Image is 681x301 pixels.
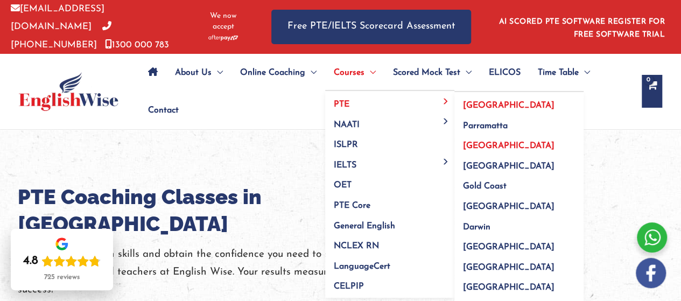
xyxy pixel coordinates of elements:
[23,254,101,269] div: Rating: 4.8 out of 5
[334,181,352,190] span: OET
[440,159,452,165] span: Menu Toggle
[463,122,508,130] span: Parramatta
[454,234,584,254] a: [GEOGRAPHIC_DATA]
[384,54,480,92] a: Scored Mock TestMenu Toggle
[454,213,584,234] a: Darwin
[463,223,490,232] span: Darwin
[440,118,452,124] span: Menu Toggle
[325,192,454,213] a: PTE Core
[493,9,670,44] aside: Header Widget 1
[271,10,471,44] a: Free PTE/IELTS Scorecard Assessment
[393,54,460,92] span: Scored Mock Test
[325,131,454,152] a: ISLPR
[325,54,384,92] a: CoursesMenu Toggle
[325,111,454,131] a: NAATIMenu Toggle
[489,54,521,92] span: ELICOS
[499,18,665,39] a: AI SCORED PTE SOFTWARE REGISTER FOR FREE SOFTWARE TRIAL
[454,112,584,132] a: Parramatta
[454,92,584,113] a: [GEOGRAPHIC_DATA]
[305,54,317,92] span: Menu Toggle
[23,254,38,269] div: 4.8
[325,172,454,192] a: OET
[579,54,590,92] span: Menu Toggle
[463,263,554,272] span: [GEOGRAPHIC_DATA]
[325,91,454,111] a: PTEMenu Toggle
[334,141,358,149] span: ISLPR
[325,273,454,298] a: CELPIP
[18,184,395,237] h1: PTE Coaching Classes in [GEOGRAPHIC_DATA]
[105,40,169,50] a: 1300 000 783
[212,54,223,92] span: Menu Toggle
[325,233,454,253] a: NCLEX RN
[334,121,360,129] span: NAATI
[166,54,231,92] a: About UsMenu Toggle
[463,101,554,110] span: [GEOGRAPHIC_DATA]
[454,274,584,295] a: [GEOGRAPHIC_DATA]
[334,222,395,230] span: General English
[642,75,662,108] a: View Shopping Cart, empty
[175,54,212,92] span: About Us
[538,54,579,92] span: Time Table
[11,4,104,31] a: [EMAIL_ADDRESS][DOMAIN_NAME]
[636,258,666,288] img: white-facebook.png
[325,253,454,273] a: LanguageCert
[139,54,631,129] nav: Site Navigation: Main Menu
[148,92,179,129] span: Contact
[463,182,507,191] span: Gold Coast
[19,72,118,111] img: cropped-ew-logo
[454,173,584,193] a: Gold Coast
[463,243,554,251] span: [GEOGRAPHIC_DATA]
[325,212,454,233] a: General English
[240,54,305,92] span: Online Coaching
[460,54,472,92] span: Menu Toggle
[334,282,364,291] span: CELPIP
[480,54,529,92] a: ELICOS
[463,202,554,211] span: [GEOGRAPHIC_DATA]
[18,246,395,299] p: Improve your English skills and obtain the confidence you need to succeed with the professional t...
[529,54,599,92] a: Time TableMenu Toggle
[463,142,554,150] span: [GEOGRAPHIC_DATA]
[454,254,584,274] a: [GEOGRAPHIC_DATA]
[11,22,111,49] a: [PHONE_NUMBER]
[325,151,454,172] a: IELTSMenu Toggle
[334,100,349,109] span: PTE
[463,283,554,292] span: [GEOGRAPHIC_DATA]
[454,152,584,173] a: [GEOGRAPHIC_DATA]
[463,162,554,171] span: [GEOGRAPHIC_DATA]
[454,132,584,153] a: [GEOGRAPHIC_DATA]
[202,11,244,32] span: We now accept
[208,35,238,41] img: Afterpay-Logo
[364,54,376,92] span: Menu Toggle
[139,92,179,129] a: Contact
[334,262,390,271] span: LanguageCert
[231,54,325,92] a: Online CoachingMenu Toggle
[454,193,584,214] a: [GEOGRAPHIC_DATA]
[334,242,379,250] span: NCLEX RN
[440,98,452,104] span: Menu Toggle
[44,273,80,282] div: 725 reviews
[334,161,356,170] span: IELTS
[334,201,370,210] span: PTE Core
[334,54,364,92] span: Courses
